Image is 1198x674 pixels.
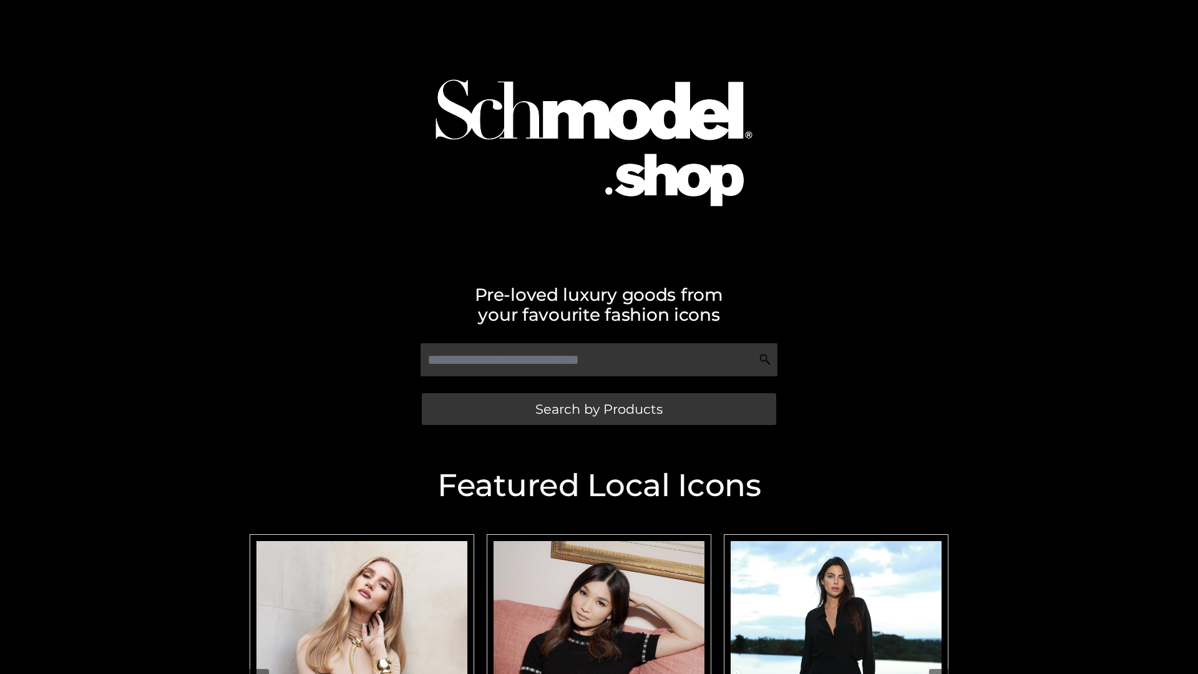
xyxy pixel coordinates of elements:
h2: Pre-loved luxury goods from your favourite fashion icons [243,285,955,325]
h2: Featured Local Icons​ [243,470,955,501]
img: Search Icon [759,353,771,366]
span: Search by Products [535,403,663,416]
a: Search by Products [422,393,776,425]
